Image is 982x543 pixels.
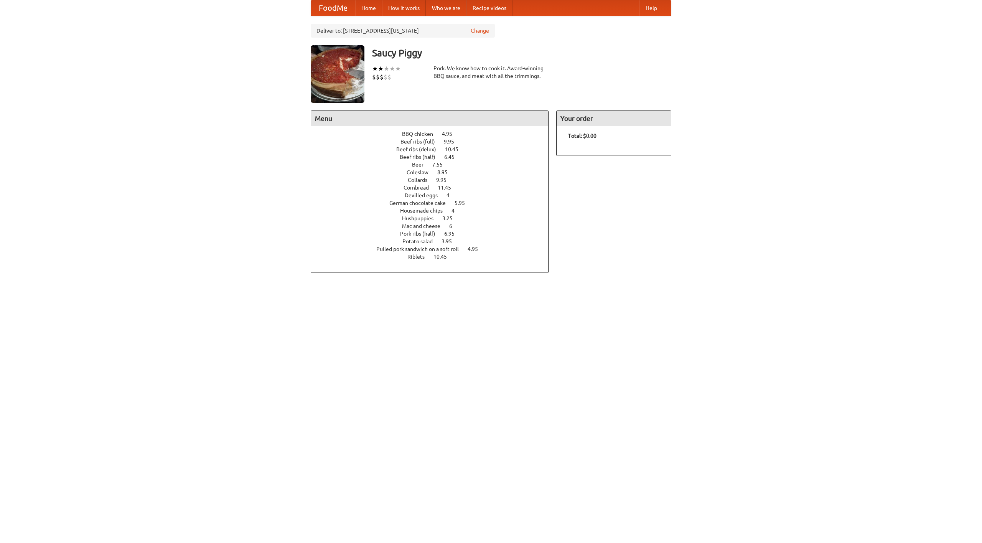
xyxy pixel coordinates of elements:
li: ★ [372,64,378,73]
a: Potato salad 3.95 [402,238,466,244]
a: Recipe videos [466,0,512,16]
span: 5.95 [455,200,473,206]
span: BBQ chicken [402,131,441,137]
span: 3.25 [442,215,460,221]
a: Mac and cheese 6 [402,223,466,229]
a: Pork ribs (half) 6.95 [400,231,469,237]
span: 4.95 [468,246,486,252]
li: $ [380,73,384,81]
a: How it works [382,0,426,16]
img: angular.jpg [311,45,364,103]
span: 8.95 [437,169,455,175]
span: 4 [447,192,457,198]
a: FoodMe [311,0,355,16]
h4: Menu [311,111,548,126]
span: 6.95 [444,231,462,237]
a: Hushpuppies 3.25 [402,215,467,221]
span: Coleslaw [407,169,436,175]
h3: Saucy Piggy [372,45,671,61]
li: ★ [395,64,401,73]
span: 11.45 [438,185,459,191]
a: Housemade chips 4 [400,208,469,214]
a: Coleslaw 8.95 [407,169,462,175]
a: Beer 7.55 [412,162,457,168]
span: 4.95 [442,131,460,137]
span: Cornbread [404,185,437,191]
span: Beef ribs (delux) [396,146,444,152]
span: 10.45 [445,146,466,152]
h4: Your order [557,111,671,126]
div: Deliver to: [STREET_ADDRESS][US_STATE] [311,24,495,38]
span: 10.45 [433,254,455,260]
li: $ [384,73,387,81]
a: Who we are [426,0,466,16]
a: Home [355,0,382,16]
span: Beef ribs (half) [400,154,443,160]
span: Hushpuppies [402,215,441,221]
a: Collards 9.95 [408,177,461,183]
a: Devilled eggs 4 [405,192,464,198]
a: Help [639,0,663,16]
span: Riblets [407,254,432,260]
b: Total: $0.00 [568,133,596,139]
span: Potato salad [402,238,440,244]
span: 4 [451,208,462,214]
li: $ [387,73,391,81]
a: Pulled pork sandwich on a soft roll 4.95 [376,246,492,252]
a: Cornbread 11.45 [404,185,465,191]
a: Change [471,27,489,35]
a: BBQ chicken 4.95 [402,131,466,137]
a: Beef ribs (delux) 10.45 [396,146,473,152]
a: Riblets 10.45 [407,254,461,260]
span: German chocolate cake [389,200,453,206]
li: $ [372,73,376,81]
a: German chocolate cake 5.95 [389,200,479,206]
span: 3.95 [442,238,460,244]
li: $ [376,73,380,81]
span: Devilled eggs [405,192,445,198]
span: Housemade chips [400,208,450,214]
li: ★ [384,64,389,73]
span: Beer [412,162,431,168]
li: ★ [389,64,395,73]
span: 9.95 [444,139,462,145]
span: 6.45 [444,154,462,160]
span: Mac and cheese [402,223,448,229]
a: Beef ribs (half) 6.45 [400,154,469,160]
a: Beef ribs (full) 9.95 [400,139,468,145]
span: 9.95 [436,177,454,183]
span: Pulled pork sandwich on a soft roll [376,246,466,252]
li: ★ [378,64,384,73]
span: Pork ribs (half) [400,231,443,237]
span: Collards [408,177,435,183]
span: Beef ribs (full) [400,139,443,145]
div: Pork. We know how to cook it. Award-winning BBQ sauce, and meat with all the trimmings. [433,64,549,80]
span: 6 [449,223,460,229]
span: 7.55 [432,162,450,168]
